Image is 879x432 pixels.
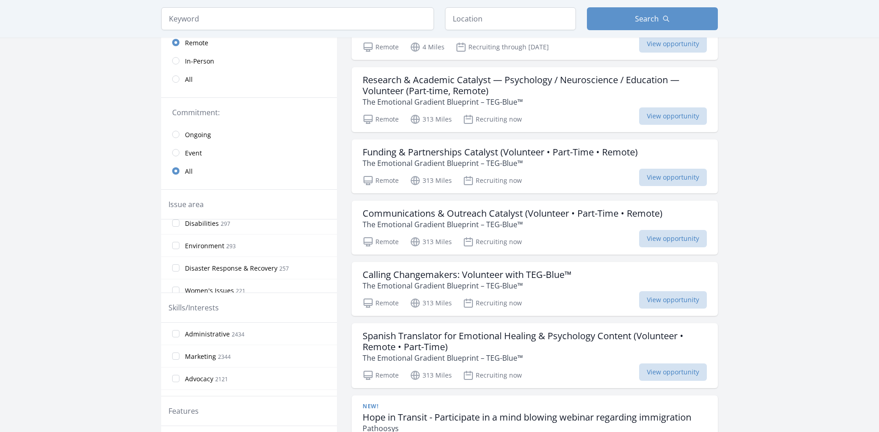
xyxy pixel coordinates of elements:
[218,353,231,361] span: 2344
[221,220,230,228] span: 297
[635,13,659,24] span: Search
[185,241,224,251] span: Environment
[185,167,193,176] span: All
[185,149,202,158] span: Event
[185,330,230,339] span: Administrative
[363,208,662,219] h3: Communications & Outreach Catalyst (Volunteer • Part-Time • Remote)
[363,96,707,107] p: The Emotional Gradient Blueprint – TEG-Blue™
[185,374,213,384] span: Advocacy
[363,236,399,247] p: Remote
[185,219,219,228] span: Disabilities
[363,75,707,96] h3: Research & Academic Catalyst — Psychology / Neuroscience / Education — Volunteer (Part-time, Remote)
[363,412,691,423] h3: Hope in Transit - Participate in a mind blowing webinar regarding immigration
[185,286,234,295] span: Women's Issues
[445,7,576,30] input: Location
[363,280,571,291] p: The Emotional Gradient Blueprint – TEG-Blue™
[410,175,452,186] p: 313 Miles
[215,375,228,383] span: 2121
[363,331,707,352] h3: Spanish Translator for Emotional Healing & Psychology Content (Volunteer • Remote • Part-Time)
[639,169,707,186] span: View opportunity
[236,287,245,295] span: 221
[161,162,337,180] a: All
[226,242,236,250] span: 293
[172,352,179,360] input: Marketing 2344
[639,291,707,309] span: View opportunity
[168,199,204,210] legend: Issue area
[161,33,337,52] a: Remote
[410,236,452,247] p: 313 Miles
[363,352,707,363] p: The Emotional Gradient Blueprint – TEG-Blue™
[639,230,707,247] span: View opportunity
[352,201,718,255] a: Communications & Outreach Catalyst (Volunteer • Part-Time • Remote) The Emotional Gradient Bluepr...
[185,75,193,84] span: All
[172,264,179,272] input: Disaster Response & Recovery 257
[352,67,718,132] a: Research & Academic Catalyst — Psychology / Neuroscience / Education — Volunteer (Part-time, Remo...
[352,262,718,316] a: Calling Changemakers: Volunteer with TEG-Blue™ The Emotional Gradient Blueprint – TEG-Blue™ Remot...
[161,125,337,144] a: Ongoing
[463,298,522,309] p: Recruiting now
[172,330,179,337] input: Administrative 2434
[172,242,179,249] input: Environment 293
[363,42,399,53] p: Remote
[172,375,179,382] input: Advocacy 2121
[463,114,522,125] p: Recruiting now
[185,130,211,139] span: Ongoing
[639,107,707,125] span: View opportunity
[410,114,452,125] p: 313 Miles
[352,139,718,193] a: Funding & Partnerships Catalyst (Volunteer • Part-Time • Remote) The Emotional Gradient Blueprint...
[463,370,522,381] p: Recruiting now
[185,352,216,361] span: Marketing
[172,219,179,227] input: Disabilities 297
[161,52,337,70] a: In-Person
[363,158,638,169] p: The Emotional Gradient Blueprint – TEG-Blue™
[363,298,399,309] p: Remote
[363,269,571,280] h3: Calling Changemakers: Volunteer with TEG-Blue™
[185,38,208,48] span: Remote
[185,264,277,273] span: Disaster Response & Recovery
[363,219,662,230] p: The Emotional Gradient Blueprint – TEG-Blue™
[161,7,434,30] input: Keyword
[172,287,179,294] input: Women's Issues 221
[185,57,214,66] span: In-Person
[363,175,399,186] p: Remote
[410,298,452,309] p: 313 Miles
[587,7,718,30] button: Search
[410,370,452,381] p: 313 Miles
[161,144,337,162] a: Event
[161,70,337,88] a: All
[463,236,522,247] p: Recruiting now
[352,323,718,388] a: Spanish Translator for Emotional Healing & Psychology Content (Volunteer • Remote • Part-Time) Th...
[639,35,707,53] span: View opportunity
[168,405,199,416] legend: Features
[363,403,378,410] span: New!
[279,265,289,272] span: 257
[232,331,244,338] span: 2434
[463,175,522,186] p: Recruiting now
[168,302,219,313] legend: Skills/Interests
[456,42,549,53] p: Recruiting through [DATE]
[363,114,399,125] p: Remote
[639,363,707,381] span: View opportunity
[363,370,399,381] p: Remote
[363,147,638,158] h3: Funding & Partnerships Catalyst (Volunteer • Part-Time • Remote)
[172,107,326,118] legend: Commitment:
[410,42,445,53] p: 4 Miles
